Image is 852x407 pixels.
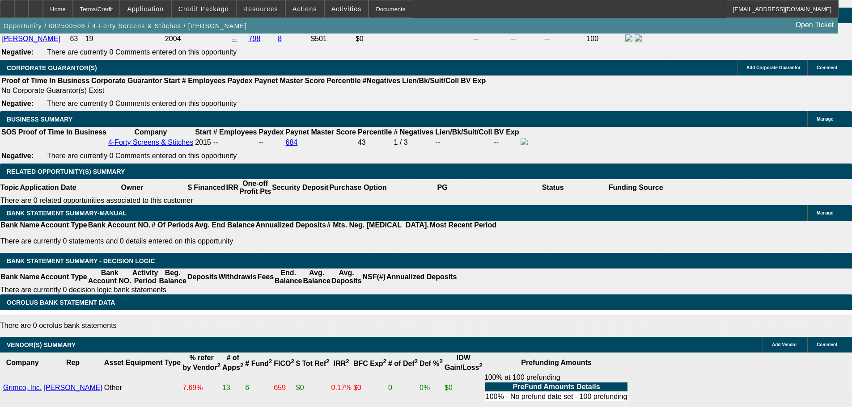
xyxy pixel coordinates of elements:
[254,77,325,84] b: Paynet Master Score
[222,373,244,403] td: 13
[182,77,226,84] b: # Employees
[3,384,42,391] a: Grimco, Inc.
[245,360,272,367] b: # Fund
[331,373,352,403] td: 0.17%
[7,116,72,123] span: BUSINESS SUMMARY
[334,360,349,367] b: IRR
[1,86,490,95] td: No Corporate Guarantor(s) Exist
[249,35,261,42] a: 798
[7,341,76,348] span: VENDOR(S) SUMMARY
[493,138,519,147] td: --
[473,34,509,44] td: --
[85,34,164,44] td: 19
[6,359,39,366] b: Company
[513,383,600,390] b: PreFund Amounts Details
[7,168,125,175] span: RELATED OPPORTUNITY(S) SUMMARY
[77,179,187,196] th: Owner
[388,373,418,403] td: 0
[296,360,330,367] b: $ Tot Ref
[494,128,519,136] b: BV Exp
[461,77,486,84] b: BV Exp
[792,17,837,33] a: Open Ticket
[358,128,392,136] b: Percentile
[346,358,349,365] sup: 2
[187,179,226,196] th: $ Financed
[1,76,90,85] th: Proof of Time In Business
[1,128,17,137] th: SOS
[817,65,837,70] span: Comment
[326,77,360,84] b: Percentile
[0,237,496,245] p: There are currently 0 statements and 0 details entered on this opportunity
[746,65,801,70] span: Add Corporate Guarantor
[355,34,472,44] td: $0
[326,221,429,230] th: # Mts. Neg. [MEDICAL_DATA].
[194,221,255,230] th: Avg. End Balance
[7,64,97,71] span: CORPORATE GUARANTOR(S)
[444,373,483,403] td: $0
[66,359,80,366] b: Rep
[271,179,329,196] th: Security Deposit
[296,373,330,403] td: $0
[1,100,34,107] b: Negative:
[394,128,433,136] b: # Negatives
[239,179,271,196] th: One-off Profit Pts
[274,269,302,285] th: End. Balance
[817,210,833,215] span: Manage
[182,354,220,371] b: % refer by Vendor
[326,358,329,365] sup: 2
[164,77,180,84] b: Start
[120,0,170,17] button: Application
[286,138,298,146] a: 684
[88,221,151,230] th: Bank Account NO.
[40,221,88,230] th: Account Type
[291,358,294,365] sup: 2
[182,373,221,403] td: 7.69%
[47,100,237,107] span: There are currently 0 Comments entered on this opportunity
[625,34,632,42] img: facebook-icon.png
[178,5,229,13] span: Credit Package
[358,138,392,147] div: 43
[7,299,115,306] span: OCROLUS BANK STATEMENT DATA
[498,179,608,196] th: Status
[331,5,362,13] span: Activities
[4,22,247,29] span: Opportunity / 082500506 / 4-Forty Screens & Stitches / [PERSON_NAME]
[218,269,257,285] th: Withdrawls
[286,128,356,136] b: Paynet Master Score
[269,358,272,365] sup: 2
[387,179,497,196] th: PG
[91,77,162,84] b: Corporate Guarantor
[135,128,167,136] b: Company
[1,35,60,42] a: [PERSON_NAME]
[43,384,102,391] a: [PERSON_NAME]
[511,34,544,44] td: --
[420,360,443,367] b: Def %
[521,359,592,366] b: Prefunding Amounts
[88,269,132,285] th: Bank Account NO.
[383,358,386,365] sup: 2
[158,269,187,285] th: Beg. Balance
[362,269,386,285] th: NSF(#)
[388,360,418,367] b: # of Def
[440,358,443,365] sup: 2
[353,373,387,403] td: $0
[104,373,181,403] td: Other
[255,221,326,230] th: Annualized Deposits
[1,48,34,56] b: Negative:
[353,360,386,367] b: BFC Exp
[325,0,369,17] button: Activities
[386,269,457,285] th: Annualized Deposits
[243,5,278,13] span: Resources
[817,342,837,347] span: Comment
[237,0,285,17] button: Resources
[258,138,284,147] td: --
[47,48,237,56] span: There are currently 0 Comments entered on this opportunity
[394,138,433,147] div: 1 / 3
[274,360,294,367] b: FICO
[19,179,76,196] th: Application Date
[445,354,483,371] b: IDW Gain/Loss
[772,342,797,347] span: Add Vendor
[419,373,443,403] td: 0%
[132,269,159,285] th: Activity Period
[429,221,497,230] th: Most Recent Period
[363,77,401,84] b: #Negatives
